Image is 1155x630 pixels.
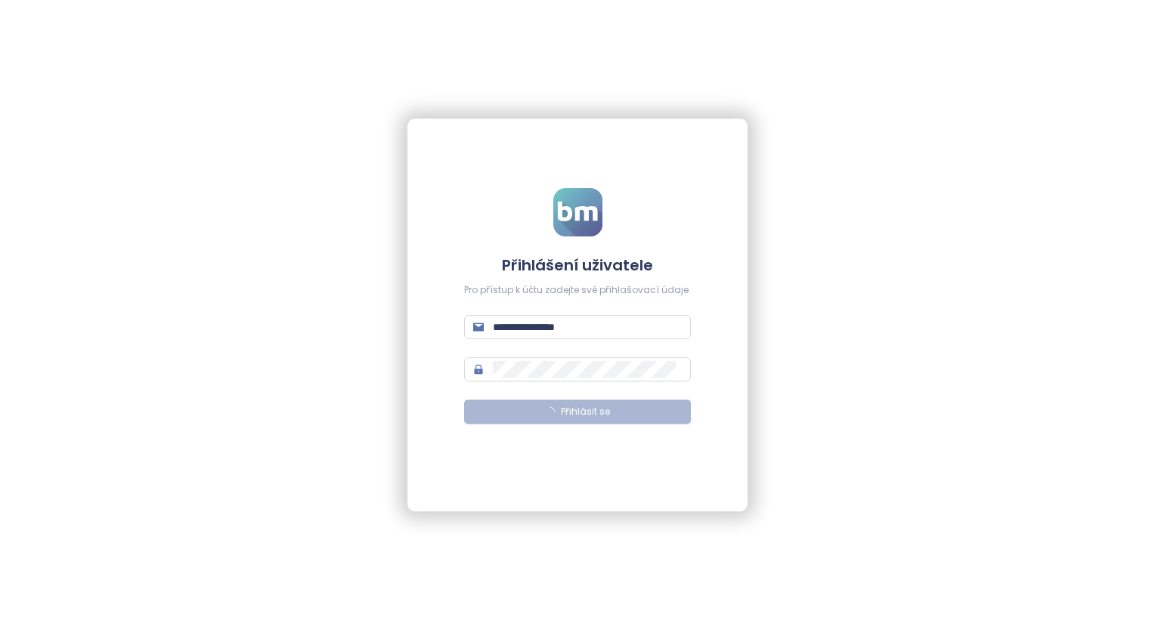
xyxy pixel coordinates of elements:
span: mail [473,322,484,332]
span: loading [543,405,556,418]
div: Pro přístup k účtu zadejte své přihlašovací údaje. [464,283,691,298]
img: logo [553,188,602,236]
h4: Přihlášení uživatele [464,255,691,276]
span: Přihlásit se [561,405,610,419]
button: Přihlásit se [464,400,691,424]
span: lock [473,364,484,375]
